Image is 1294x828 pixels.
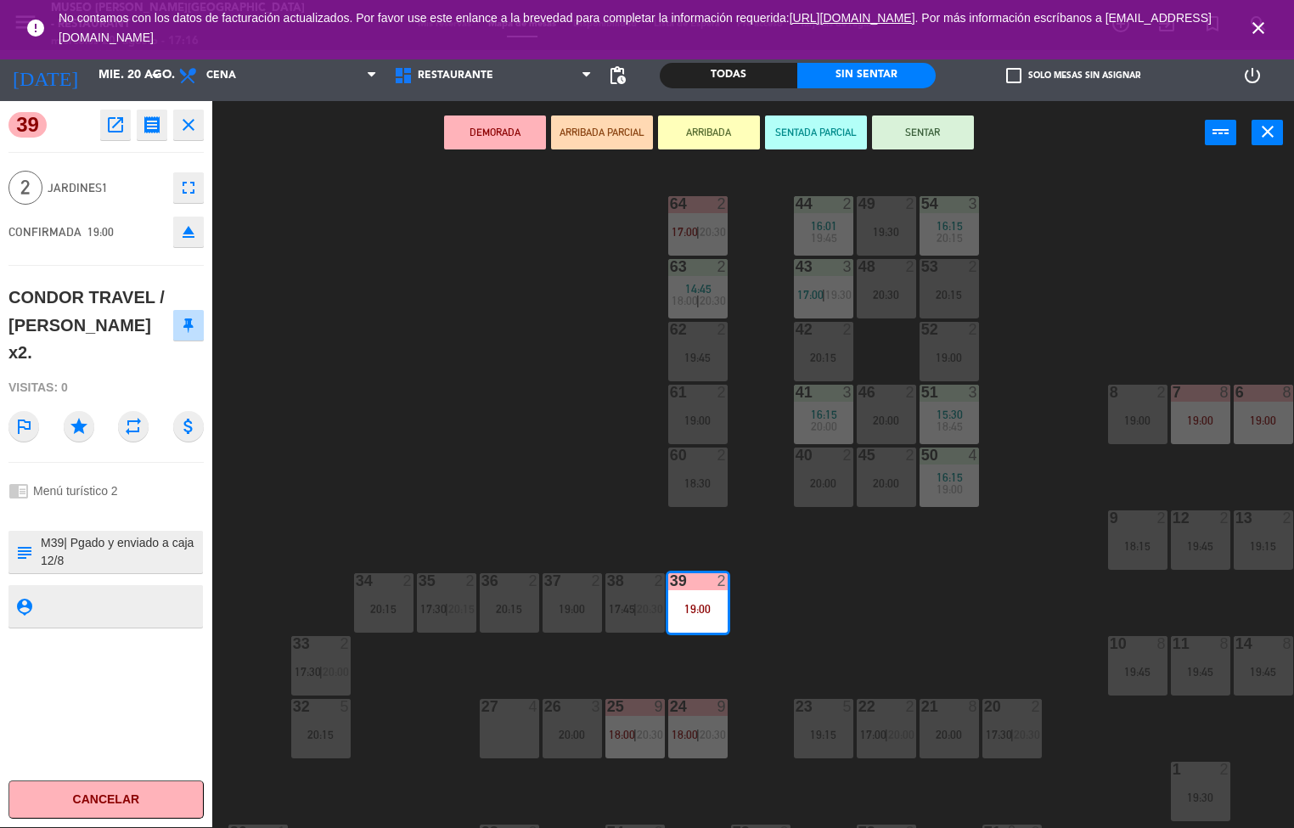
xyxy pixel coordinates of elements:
div: 62 [670,322,671,337]
button: DEMORADA [444,115,546,149]
div: 52 [921,322,922,337]
span: | [822,288,825,301]
div: 2 [968,322,978,337]
span: | [822,414,825,428]
div: 20:30 [857,289,916,301]
span: 20:30 [700,225,726,239]
div: 19:45 [668,352,728,363]
span: 19:00 [87,225,114,239]
i: eject [178,222,199,243]
div: 12:58 [480,604,539,616]
div: 19:00 [668,603,728,615]
div: 13:06 [417,604,476,616]
div: 2 [528,574,538,589]
div: 20:15 [480,603,539,615]
div: 14:00 [543,604,602,616]
div: 43 [796,259,796,274]
div: 2 [402,573,413,589]
div: 38 [607,574,608,589]
div: 2 [717,574,727,589]
div: Visitas: 0 [8,374,204,403]
span: 17:00 [672,225,698,239]
span: 16:15 [951,226,977,239]
span: 19:30 [825,288,852,301]
div: 13:28 [668,415,728,427]
button: receipt [137,110,167,141]
button: close [173,110,204,140]
div: 3 [968,196,978,211]
i: power_settings_new [1242,65,1263,86]
i: repeat [118,411,149,442]
div: 2 [717,197,727,212]
button: SENTADA PARCIAL [765,115,867,149]
span: pending_actions [607,65,627,86]
button: SENTAR [872,115,974,149]
span: Menú turístico 2 [33,485,118,498]
span: check_box_outline_blank [1006,68,1021,83]
div: 2 [591,573,601,589]
div: 36 [481,573,482,589]
span: Restaurante [418,70,493,82]
i: star [64,412,94,442]
div: 19:30 [857,226,916,238]
div: 4 [842,260,852,275]
button: fullscreen [173,173,204,204]
div: 12 [1173,511,1173,527]
span: 17:00 [797,288,824,301]
button: power_input [1205,121,1236,146]
div: 63 [670,260,671,275]
i: power_settings_new [1242,66,1263,87]
div: 19:00 [920,352,979,363]
div: 42 [796,322,796,337]
button: POSTRE [605,116,706,150]
div: 38 [607,573,608,589]
a: [URL][DOMAIN_NAME] [790,11,915,25]
i: close [178,115,199,136]
span: Jardines1 [48,179,165,199]
span: 19:45 [811,231,837,245]
div: 44 [796,197,796,212]
div: 13:29 [794,352,853,364]
div: 37 [544,573,545,589]
div: 51 [921,386,922,401]
span: 5 [8,172,42,206]
div: 13:00 [794,227,853,239]
div: 9 [1110,511,1111,527]
div: 7 [1219,386,1229,401]
button: ENTRADA [391,116,492,150]
div: 13:29 [920,352,979,364]
i: attach_money [173,411,204,442]
div: 3 [842,386,852,401]
i: star [64,411,94,442]
div: 2 [905,197,915,212]
div: 3 [968,385,978,400]
div: 34 [356,574,357,589]
button: fullscreen [173,172,204,203]
i: eject [178,222,199,242]
div: 2 [968,259,978,274]
span: Menú turístico 2 [33,484,118,498]
span: No contamos con los datos de facturación actualizados. Por favor use este enlance a la brevedad p... [59,11,1212,44]
div: 52 [921,323,922,338]
i: attach_money [173,412,204,442]
i: close [1248,18,1269,38]
span: 20:15 [448,602,475,616]
div: 37 [544,574,545,589]
div: 34 [356,573,357,589]
label: Solo mesas sin asignar [1006,68,1140,83]
div: 2 [402,574,413,589]
span: pending_actions [607,66,627,87]
span: 20:15 [937,231,963,245]
div: 19:00 [1234,414,1293,426]
i: open_in_new [105,115,126,135]
div: 3 [842,385,852,400]
div: 13:00 [920,290,979,301]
